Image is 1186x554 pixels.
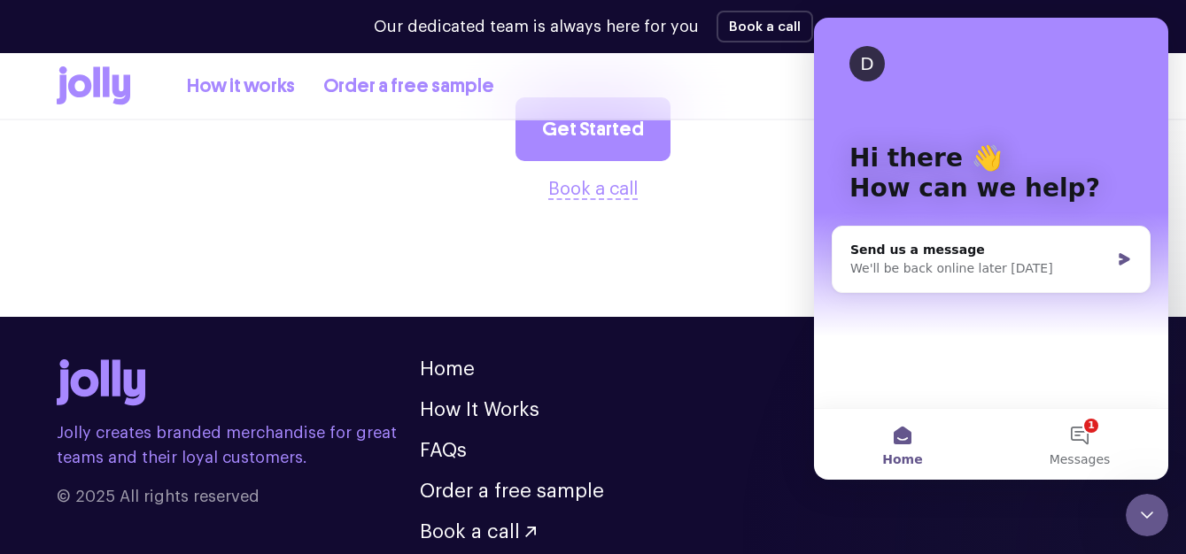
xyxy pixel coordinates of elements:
span: © 2025 All rights reserved [57,484,420,509]
p: Jolly creates branded merchandise for great teams and their loyal customers. [57,420,420,470]
a: How it works [187,72,295,101]
a: Order a free sample [420,481,604,501]
span: Book a call [420,522,520,542]
iframe: To enrich screen reader interactions, please activate Accessibility in Grammarly extension settings [1126,494,1168,536]
a: FAQs [420,441,467,460]
button: Book a call [548,175,638,204]
p: Our dedicated team is always here for you [374,15,699,39]
button: Book a call [717,11,813,42]
a: Order a free sample [323,72,494,101]
a: Home [420,359,475,379]
a: How It Works [420,400,539,419]
button: Book a call [420,522,536,542]
a: Get Started [515,97,671,161]
iframe: Intercom live chat [814,18,1168,480]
